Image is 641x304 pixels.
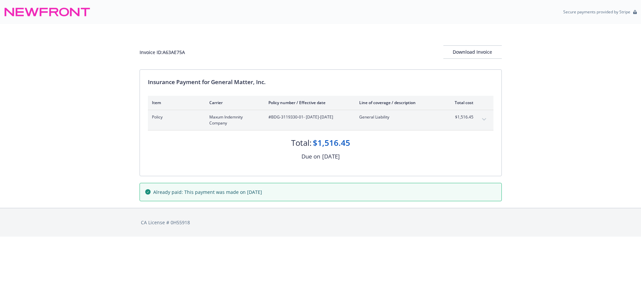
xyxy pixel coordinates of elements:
[148,110,493,130] div: PolicyMaxum Indemnity Company#BDG-3119330-01- [DATE]-[DATE]General Liability$1,516.45expand content
[268,100,349,105] div: Policy number / Effective date
[148,78,493,86] div: Insurance Payment for General Matter, Inc.
[152,114,199,120] span: Policy
[359,100,438,105] div: Line of coverage / description
[322,152,340,161] div: [DATE]
[268,114,349,120] span: #BDG-3119330-01 - [DATE]-[DATE]
[301,152,320,161] div: Due on
[209,114,258,126] span: Maxum Indemnity Company
[359,114,438,120] span: General Liability
[313,137,350,148] div: $1,516.45
[563,9,630,15] p: Secure payments provided by Stripe
[443,46,502,58] div: Download Invoice
[448,114,473,120] span: $1,516.45
[448,100,473,105] div: Total cost
[479,114,489,125] button: expand content
[141,219,500,226] div: CA License # 0H55918
[291,137,311,148] div: Total:
[152,100,199,105] div: Item
[209,100,258,105] div: Carrier
[153,189,262,196] span: Already paid: This payment was made on [DATE]
[443,45,502,59] button: Download Invoice
[140,49,185,56] div: Invoice ID: A63AE75A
